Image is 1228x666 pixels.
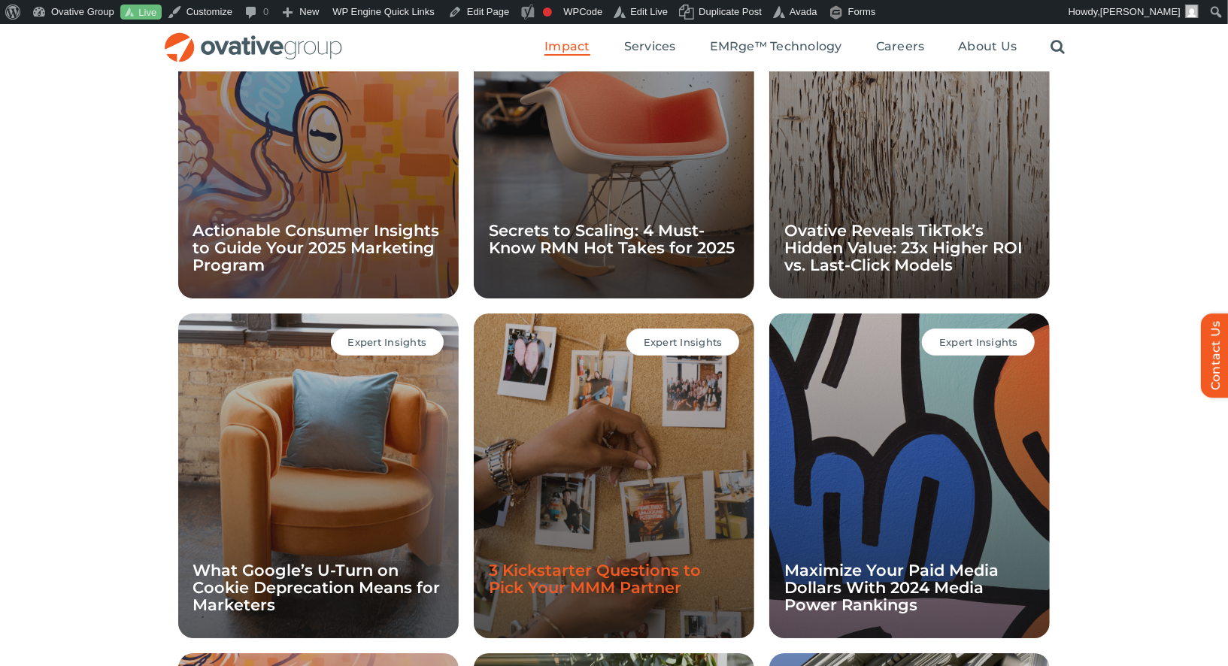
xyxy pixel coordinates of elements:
a: Secrets to Scaling: 4 Must-Know RMN Hot Takes for 2025 [489,221,735,257]
a: EMRge™ Technology [710,39,842,56]
div: Focus keyphrase not set [543,8,552,17]
a: Search [1051,39,1065,56]
span: EMRge™ Technology [710,39,842,54]
span: Services [624,39,676,54]
a: 3 Kickstarter Questions to Pick Your MMM Partner [489,561,701,597]
nav: Menu [544,23,1065,71]
span: Impact [544,39,590,54]
a: Maximize Your Paid Media Dollars With 2024 Media Power Rankings [784,561,999,614]
a: Careers [876,39,925,56]
a: Impact [544,39,590,56]
a: Live [120,5,162,20]
span: Careers [876,39,925,54]
a: What Google’s U-Turn on Cookie Deprecation Means for Marketers [193,561,441,614]
a: Services [624,39,676,56]
a: Actionable Consumer Insights to Guide Your 2025 Marketing Program [193,221,440,274]
span: [PERSON_NAME] [1100,6,1181,17]
a: About Us [958,39,1017,56]
span: About Us [958,39,1017,54]
a: OG_Full_horizontal_RGB [163,31,344,45]
a: Ovative Reveals TikTok’s Hidden Value: 23x Higher ROI vs. Last-Click Models [784,221,1023,274]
